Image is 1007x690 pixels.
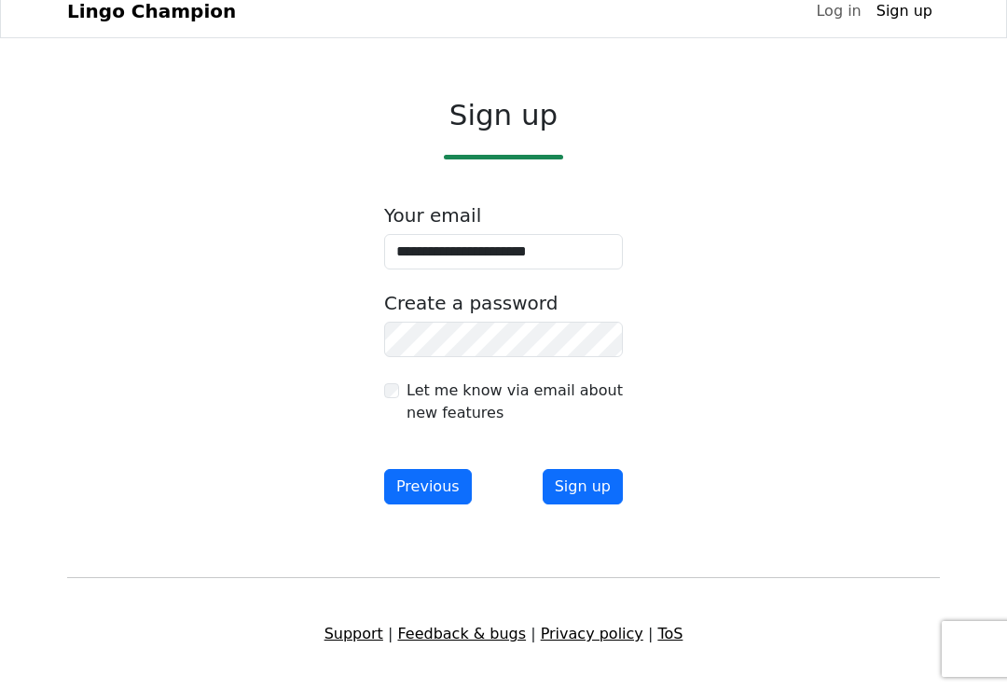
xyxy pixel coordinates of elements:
[56,623,951,645] div: | | |
[384,98,623,132] h2: Sign up
[384,204,481,227] label: Your email
[543,469,623,504] button: Sign up
[384,292,558,314] label: Create a password
[657,625,683,642] a: ToS
[541,625,643,642] a: Privacy policy
[397,625,526,642] a: Feedback & bugs
[407,379,623,424] label: Let me know via email about new features
[384,469,472,504] button: Previous
[324,625,383,642] a: Support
